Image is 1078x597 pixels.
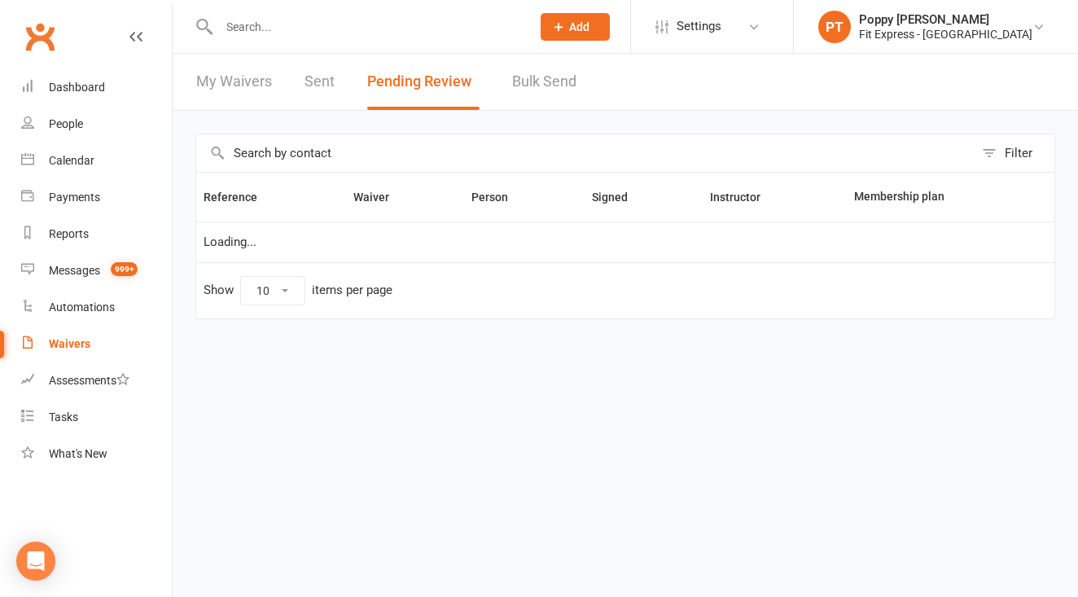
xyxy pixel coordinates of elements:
button: Pending Review [367,54,480,110]
a: Sent [305,54,335,110]
a: Payments [21,179,172,216]
div: Tasks [49,410,78,424]
button: Waiver [353,187,407,207]
div: Payments [49,191,100,204]
span: Add [569,20,589,33]
a: People [21,106,172,143]
div: PT [818,11,851,43]
div: Reports [49,227,89,240]
a: Messages 999+ [21,252,172,289]
div: What's New [49,447,107,460]
button: Add [541,13,610,41]
a: Assessments [21,362,172,399]
div: People [49,117,83,130]
a: Dashboard [21,69,172,106]
input: Search... [214,15,519,38]
button: Person [471,187,526,207]
a: Automations [21,289,172,326]
a: Clubworx [20,16,60,57]
a: Tasks [21,399,172,436]
a: Bulk Send [512,54,576,110]
a: Calendar [21,143,172,179]
div: Filter [1005,143,1032,163]
div: Dashboard [49,81,105,94]
a: What's New [21,436,172,472]
div: Fit Express - [GEOGRAPHIC_DATA] [859,27,1032,42]
div: Assessments [49,374,129,387]
div: Calendar [49,154,94,167]
div: items per page [312,283,392,297]
button: Signed [592,187,646,207]
th: Membership plan [847,173,1029,222]
a: My Waivers [196,54,272,110]
div: Automations [49,301,115,314]
span: Reference [204,191,275,204]
button: Instructor [710,187,778,207]
button: Reference [204,187,275,207]
td: Loading... [196,222,1054,262]
span: Settings [677,8,721,45]
div: Show [204,276,392,305]
span: 999+ [111,262,138,276]
a: Reports [21,216,172,252]
button: Filter [974,134,1054,172]
span: Person [471,191,526,204]
div: Poppy [PERSON_NAME] [859,12,1032,27]
input: Search by contact [196,134,974,172]
div: Messages [49,264,100,277]
a: Waivers [21,326,172,362]
span: Waiver [353,191,407,204]
span: Signed [592,191,646,204]
div: Open Intercom Messenger [16,542,55,581]
div: Waivers [49,337,90,350]
span: Instructor [710,191,778,204]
